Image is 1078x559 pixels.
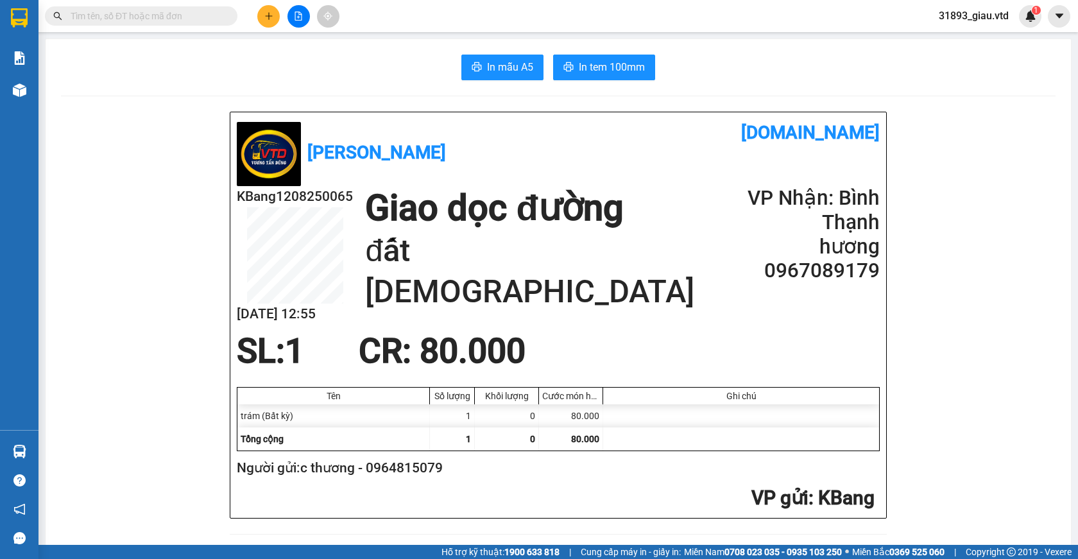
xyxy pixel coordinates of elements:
[542,391,599,401] div: Cước món hàng
[954,545,956,559] span: |
[264,12,273,21] span: plus
[1048,5,1070,28] button: caret-down
[285,331,304,371] span: 1
[684,545,842,559] span: Miền Nam
[13,83,26,97] img: warehouse-icon
[726,259,880,283] h2: 0967089179
[1034,6,1038,15] span: 1
[928,8,1019,24] span: 31893_giau.vtd
[461,55,543,80] button: printerIn mẫu A5
[1054,10,1065,22] span: caret-down
[365,230,725,312] h1: đất [DEMOGRAPHIC_DATA]
[237,186,353,207] h2: KBang1208250065
[1025,10,1036,22] img: icon-new-feature
[563,62,574,74] span: printer
[237,331,285,371] span: SL:
[845,549,849,555] span: ⚪️
[13,445,26,458] img: warehouse-icon
[475,404,539,427] div: 0
[726,235,880,259] h2: hương
[553,55,655,80] button: printerIn tem 100mm
[237,458,875,479] h2: Người gửi: c thương - 0964815079
[237,304,353,325] h2: [DATE] 12:55
[478,391,535,401] div: Khối lượng
[11,8,28,28] img: logo-vxr
[571,434,599,444] span: 80.000
[751,486,809,509] span: VP gửi
[581,545,681,559] span: Cung cấp máy in - giấy in:
[237,404,430,427] div: trám (Bất kỳ)
[433,391,471,401] div: Số lượng
[1032,6,1041,15] sup: 1
[71,9,222,23] input: Tìm tên, số ĐT hoặc mã đơn
[237,122,301,186] img: logo.jpg
[257,5,280,28] button: plus
[472,62,482,74] span: printer
[441,545,560,559] span: Hỗ trợ kỹ thuật:
[13,51,26,65] img: solution-icon
[852,545,945,559] span: Miền Bắc
[13,503,26,515] span: notification
[13,532,26,544] span: message
[466,434,471,444] span: 1
[317,5,339,28] button: aim
[579,59,645,75] span: In tem 100mm
[889,547,945,557] strong: 0369 525 060
[1007,547,1016,556] span: copyright
[726,186,880,235] h2: VP Nhận: Bình Thạnh
[359,331,526,371] span: CR : 80.000
[724,547,842,557] strong: 0708 023 035 - 0935 103 250
[539,404,603,427] div: 80.000
[287,5,310,28] button: file-add
[294,12,303,21] span: file-add
[241,391,426,401] div: Tên
[13,474,26,486] span: question-circle
[741,122,880,143] b: [DOMAIN_NAME]
[237,485,875,512] h2: : KBang
[606,391,876,401] div: Ghi chú
[53,12,62,21] span: search
[569,545,571,559] span: |
[365,186,725,230] h1: Giao dọc đường
[487,59,533,75] span: In mẫu A5
[323,12,332,21] span: aim
[241,434,284,444] span: Tổng cộng
[430,404,475,427] div: 1
[530,434,535,444] span: 0
[504,547,560,557] strong: 1900 633 818
[307,142,446,163] b: [PERSON_NAME]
